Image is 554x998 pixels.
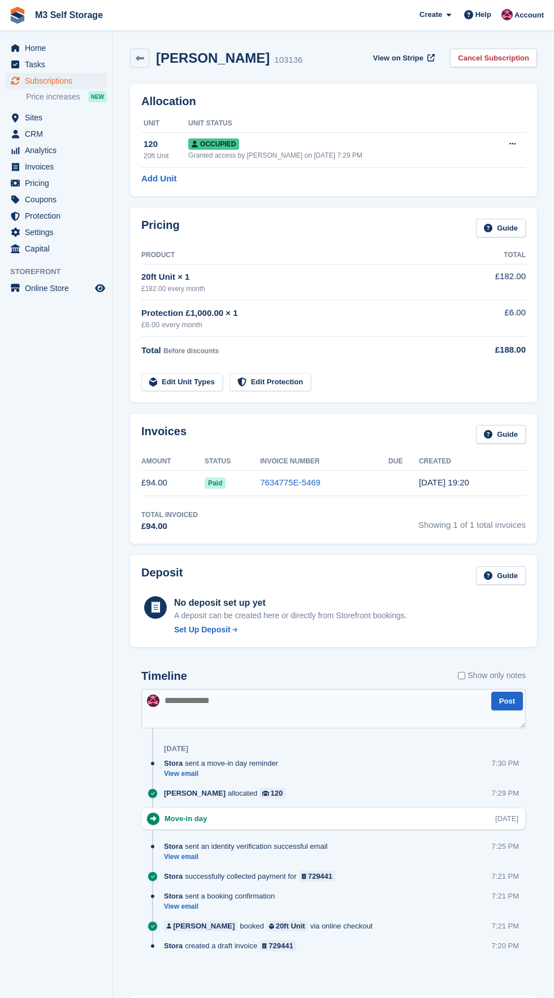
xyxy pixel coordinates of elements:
span: Total [141,345,161,355]
a: Set Up Deposit [174,624,407,636]
a: menu [6,241,107,257]
span: Account [514,10,544,21]
div: 7:29 PM [492,788,519,799]
span: Stora [164,841,183,852]
div: [DATE] [495,813,518,824]
span: Help [475,9,491,20]
span: Stora [164,940,183,951]
img: stora-icon-8386f47178a22dfd0bd8f6a31ec36ba5ce8667c1dd55bd0f319d3a0aa187defe.svg [9,7,26,24]
a: Cancel Subscription [450,49,537,67]
input: Show only notes [458,670,465,682]
a: Add Unit [141,172,176,185]
div: NEW [88,91,107,102]
div: 7:25 PM [492,841,519,852]
label: Show only notes [458,670,526,682]
span: Tasks [25,57,93,72]
div: created a draft invoice [164,940,302,951]
a: Preview store [93,281,107,295]
a: menu [6,73,107,89]
div: Move-in day [165,813,213,824]
a: menu [6,224,107,240]
td: £182.00 [467,264,526,300]
span: Create [419,9,442,20]
div: 7:21 PM [492,891,519,901]
span: Subscriptions [25,73,93,89]
h2: Deposit [141,566,183,585]
span: CRM [25,126,93,142]
h2: Allocation [141,95,526,108]
span: Stora [164,871,183,882]
div: £6.00 every month [141,319,467,331]
a: menu [6,192,107,207]
span: Capital [25,241,93,257]
a: Guide [476,425,526,444]
td: £94.00 [141,470,205,496]
a: menu [6,280,107,296]
div: sent an identity verification successful email [164,841,333,852]
div: No deposit set up yet [174,596,407,610]
h2: Invoices [141,425,187,444]
div: allocated [164,788,291,799]
a: [PERSON_NAME] [164,921,237,931]
a: 729441 [299,871,336,882]
a: menu [6,126,107,142]
button: Post [491,692,523,710]
span: Showing 1 of 1 total invoices [418,510,526,533]
span: Paid [205,478,226,489]
th: Amount [141,453,205,471]
p: A deposit can be created here or directly from Storefront bookings. [174,610,407,622]
span: Before discounts [163,347,219,355]
a: 20ft Unit [266,921,308,931]
div: 103136 [274,54,302,67]
a: View email [164,902,280,912]
a: 7634775E-5469 [260,478,321,487]
div: £94.00 [141,520,198,533]
th: Unit [141,115,188,133]
a: Edit Protection [230,373,311,392]
span: Storefront [10,266,112,277]
span: [PERSON_NAME] [164,788,226,799]
a: Guide [476,566,526,585]
span: Analytics [25,142,93,158]
a: View email [164,769,284,779]
span: Occupied [188,138,239,150]
div: 7:30 PM [492,758,519,769]
div: [DATE] [164,744,188,753]
div: 7:20 PM [492,940,519,951]
span: Online Store [25,280,93,296]
span: Pricing [25,175,93,191]
img: Nick Jones [501,9,513,20]
td: £6.00 [467,300,526,337]
span: Invoices [25,159,93,175]
a: menu [6,40,107,56]
div: 20ft Unit [276,921,305,931]
a: View email [164,852,333,862]
div: successfully collected payment for [164,871,341,882]
a: Price increases NEW [26,90,107,103]
span: Price increases [26,92,80,102]
div: sent a booking confirmation [164,891,280,901]
h2: Timeline [141,670,187,683]
div: 20ft Unit [144,151,188,161]
span: Sites [25,110,93,125]
th: Due [388,453,419,471]
a: menu [6,57,107,72]
span: Home [25,40,93,56]
th: Product [141,246,467,264]
th: Invoice Number [260,453,388,471]
a: menu [6,208,107,224]
span: Coupons [25,192,93,207]
div: [PERSON_NAME] [173,921,235,931]
a: 120 [259,788,285,799]
th: Total [467,246,526,264]
h2: Pricing [141,219,180,237]
div: booked via online checkout [164,921,378,931]
div: 120 [271,788,283,799]
div: £188.00 [467,344,526,357]
div: 120 [144,138,188,151]
span: Settings [25,224,93,240]
span: Stora [164,891,183,901]
div: £182.00 every month [141,284,467,294]
div: 729441 [308,871,332,882]
a: 729441 [259,940,296,951]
